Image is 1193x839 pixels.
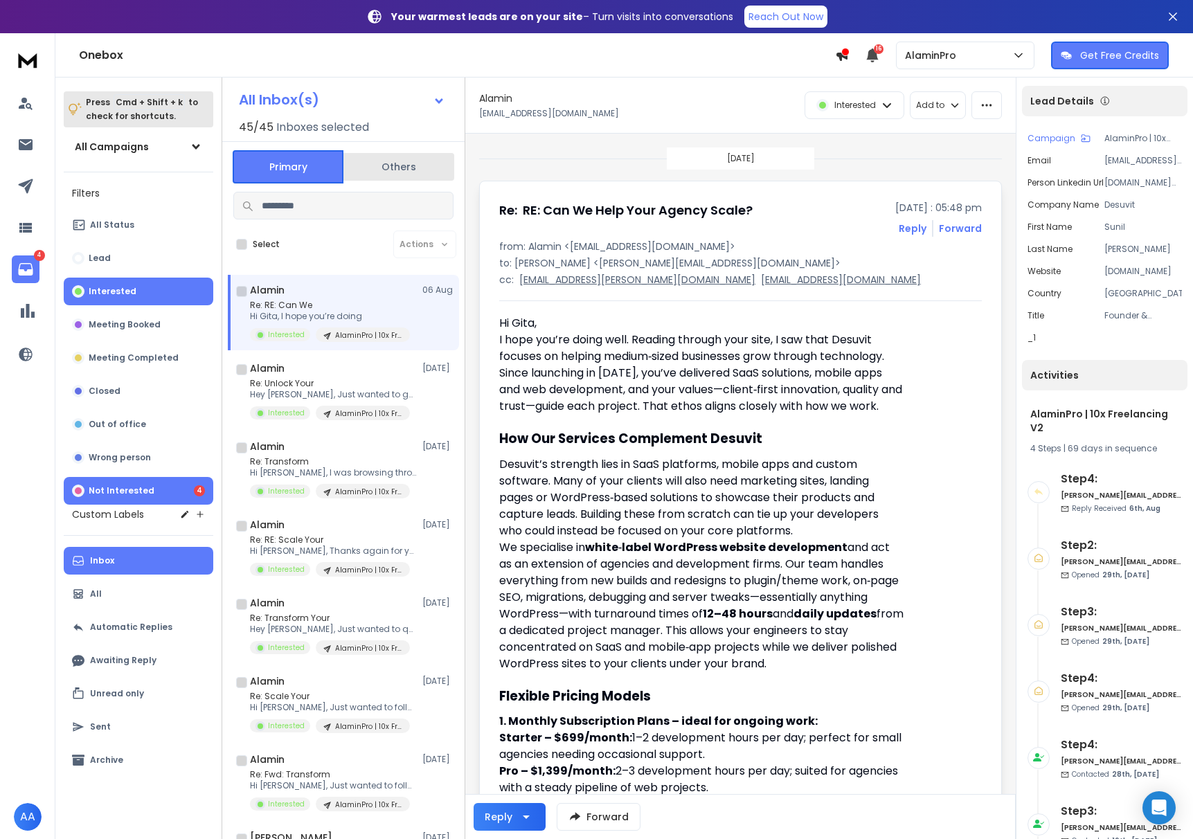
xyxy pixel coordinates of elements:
p: 2–3 development hours per day; suited for agencies with a steady pipeline of web projects. [499,763,904,796]
button: Wrong person [64,444,213,471]
h1: Alamin [250,596,285,610]
h6: [PERSON_NAME][EMAIL_ADDRESS][DOMAIN_NAME] [1061,623,1182,633]
h1: All Campaigns [75,140,149,154]
p: [EMAIL_ADDRESS][DOMAIN_NAME] [479,108,619,119]
p: to: [PERSON_NAME] <[PERSON_NAME][EMAIL_ADDRESS][DOMAIN_NAME]> [499,256,982,270]
a: Reach Out Now [744,6,827,28]
h3: How Our Services Complement Desuvit [499,429,904,449]
h6: [PERSON_NAME][EMAIL_ADDRESS][DOMAIN_NAME] [1061,756,1182,766]
span: 16 [874,44,883,54]
button: All Campaigns [64,133,213,161]
p: Interested [268,564,305,575]
p: [EMAIL_ADDRESS][PERSON_NAME][DOMAIN_NAME] [519,273,755,287]
h3: Flexible Pricing Models [499,687,904,706]
h3: Inboxes selected [276,119,369,136]
h3: Custom Labels [72,507,144,521]
p: Lead Details [1030,94,1094,108]
p: AlaminPro | 10x Freelancing [335,800,402,810]
p: AlaminPro | 10x Freelancing V2 [1104,133,1182,144]
button: Reply [474,803,546,831]
h1: Onebox [79,47,835,64]
h1: Alamin [479,91,512,105]
button: Campaign [1028,133,1091,144]
p: AlaminPro | 10x Freelancing [335,643,402,653]
p: cc: [499,273,514,287]
p: [EMAIL_ADDRESS][DOMAIN_NAME] [761,273,921,287]
button: All [64,580,213,608]
p: Person Linkedin Url [1028,177,1104,188]
p: Interested [834,100,876,111]
span: Cmd + Shift + k [114,94,185,110]
h6: [PERSON_NAME][EMAIL_ADDRESS][DOMAIN_NAME] [1061,822,1182,833]
div: Forward [939,222,982,235]
p: AlaminPro | 10x Freelancing [335,721,402,732]
h1: Alamin [250,518,285,532]
p: [DATE] [422,441,454,452]
p: Interested [268,408,305,418]
button: Closed [64,377,213,405]
h1: Alamin [250,752,285,766]
button: Inbox [64,547,213,575]
p: [DATE] [422,519,454,530]
p: Automatic Replies [90,622,172,633]
strong: Pro – $1,399/month: [499,763,616,779]
p: [DATE] [422,676,454,687]
p: – Turn visits into conversations [391,10,733,24]
h6: Step 2 : [1061,537,1182,554]
p: Meeting Completed [89,352,179,363]
span: 45 / 45 [239,119,273,136]
button: AA [14,803,42,831]
p: [PERSON_NAME] [1104,244,1182,255]
p: from: Alamin <[EMAIL_ADDRESS][DOMAIN_NAME]> [499,240,982,253]
p: Interested [268,721,305,731]
p: Desuvit [1104,199,1182,210]
p: [DOMAIN_NAME][URL] [1104,177,1182,188]
p: Interested [268,642,305,653]
p: AlaminPro | 10x Freelancing V2 [335,330,402,341]
button: Others [343,152,454,182]
p: Reach Out Now [748,10,823,24]
button: Awaiting Reply [64,647,213,674]
p: Title [1028,310,1044,321]
p: Inbox [90,555,114,566]
p: [GEOGRAPHIC_DATA] [1104,288,1182,299]
p: Hi [PERSON_NAME], Just wanted to follow [250,780,416,791]
p: Founder & Managing Director [1104,310,1182,321]
button: Get Free Credits [1051,42,1169,69]
p: Sunil [1104,222,1182,233]
h1: AlaminPro | 10x Freelancing V2 [1030,407,1179,435]
div: Reply [485,810,512,824]
p: Opened [1072,636,1149,647]
h6: [PERSON_NAME][EMAIL_ADDRESS][DOMAIN_NAME] [1061,557,1182,567]
p: First Name [1028,222,1072,233]
p: [EMAIL_ADDRESS][DOMAIN_NAME] [1104,155,1182,166]
p: Archive [90,755,123,766]
p: We specialise in and act as an extension of agencies and development firms. Our team handles ever... [499,539,904,672]
button: Sent [64,713,213,741]
p: Wrong person [89,452,151,463]
button: Meeting Completed [64,344,213,372]
h6: [PERSON_NAME][EMAIL_ADDRESS][DOMAIN_NAME] [1061,689,1182,700]
h6: Step 4 : [1061,471,1182,487]
p: Hi Gita, [499,315,904,332]
p: Add to [916,100,944,111]
h1: Re: RE: Can We Help Your Agency Scale? [499,201,753,220]
h1: Alamin [250,361,285,375]
p: Unread only [90,688,144,699]
h6: Step 3 : [1061,604,1182,620]
button: Lead [64,244,213,272]
p: Contacted [1072,769,1159,779]
p: AlaminPro | 10x Freelancing V2 [335,565,402,575]
span: 4 Steps [1030,442,1061,454]
div: | [1030,443,1179,454]
p: Interested [268,330,305,340]
p: All Status [90,219,134,231]
p: Meeting Booked [89,319,161,330]
p: Hi [PERSON_NAME], Thanks again for your [250,545,416,557]
p: Lead [89,253,111,264]
p: _1 [1028,332,1036,343]
h1: All Inbox(s) [239,93,319,107]
span: 6th, Aug [1129,503,1160,514]
p: Interested [268,486,305,496]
